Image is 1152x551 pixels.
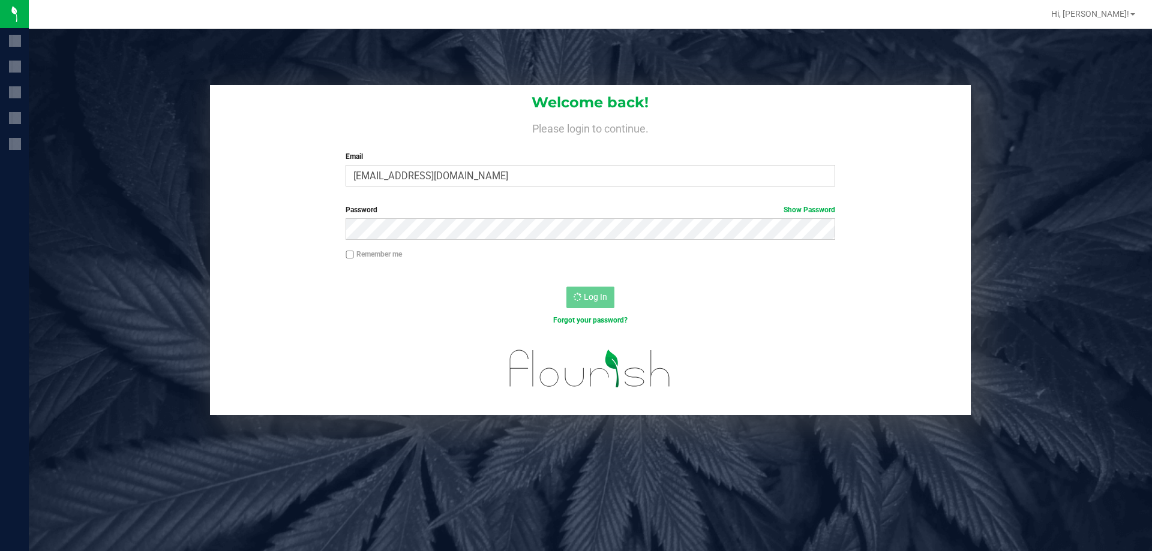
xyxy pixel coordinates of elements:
[1051,9,1129,19] span: Hi, [PERSON_NAME]!
[495,338,685,399] img: flourish_logo.svg
[553,316,628,324] a: Forgot your password?
[210,120,971,134] h4: Please login to continue.
[584,292,607,302] span: Log In
[346,251,354,259] input: Remember me
[566,287,614,308] button: Log In
[210,95,971,110] h1: Welcome back!
[346,249,402,260] label: Remember me
[346,206,377,214] span: Password
[784,206,835,214] a: Show Password
[346,151,835,162] label: Email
